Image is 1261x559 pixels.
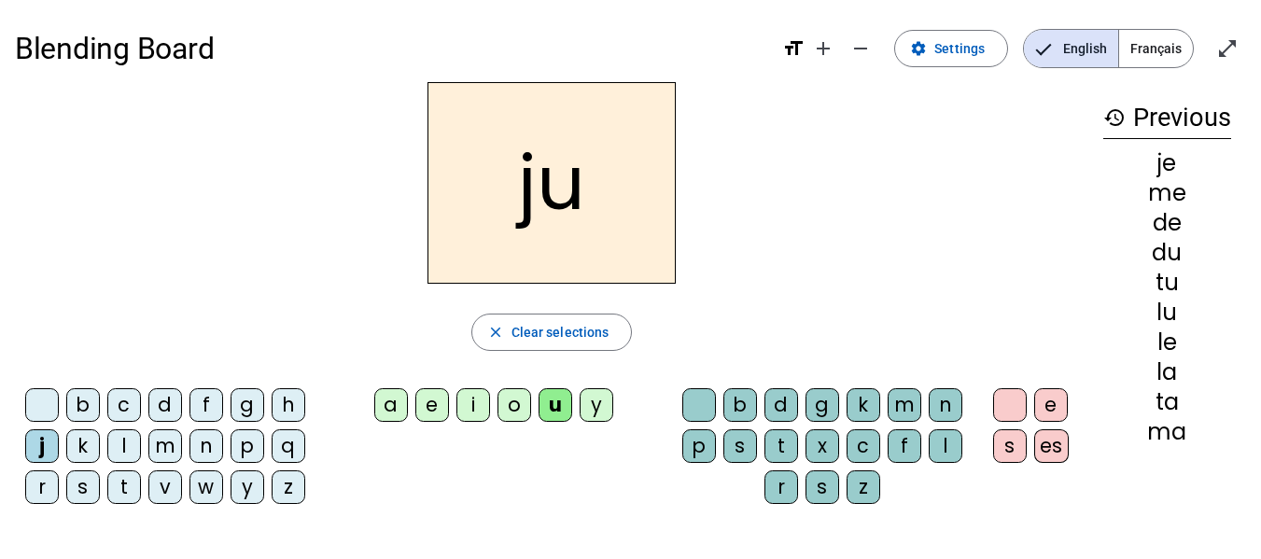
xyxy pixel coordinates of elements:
[782,37,805,60] mat-icon: format_size
[1103,361,1231,384] div: la
[231,429,264,463] div: p
[539,388,572,422] div: u
[888,388,921,422] div: m
[847,470,880,504] div: z
[842,30,879,67] button: Decrease font size
[107,388,141,422] div: c
[272,470,305,504] div: z
[15,19,767,78] h1: Blending Board
[764,470,798,504] div: r
[189,429,223,463] div: n
[189,388,223,422] div: f
[894,30,1008,67] button: Settings
[25,470,59,504] div: r
[148,470,182,504] div: v
[929,388,962,422] div: n
[723,388,757,422] div: b
[1034,388,1068,422] div: e
[511,321,609,343] span: Clear selections
[148,429,182,463] div: m
[812,37,834,60] mat-icon: add
[1103,152,1231,175] div: je
[1103,242,1231,264] div: du
[374,388,408,422] div: a
[1034,429,1069,463] div: es
[66,429,100,463] div: k
[1119,30,1193,67] span: Français
[805,30,842,67] button: Increase font size
[1103,272,1231,294] div: tu
[682,429,716,463] div: p
[497,388,531,422] div: o
[66,388,100,422] div: b
[471,314,633,351] button: Clear selections
[456,388,490,422] div: i
[1103,301,1231,324] div: lu
[189,470,223,504] div: w
[487,324,504,341] mat-icon: close
[1103,421,1231,443] div: ma
[107,470,141,504] div: t
[1216,37,1239,60] mat-icon: open_in_full
[415,388,449,422] div: e
[1023,29,1194,68] mat-button-toggle-group: Language selection
[231,470,264,504] div: y
[806,429,839,463] div: x
[1024,30,1118,67] span: English
[1103,212,1231,234] div: de
[806,388,839,422] div: g
[25,429,59,463] div: j
[66,470,100,504] div: s
[888,429,921,463] div: f
[910,40,927,57] mat-icon: settings
[847,388,880,422] div: k
[764,429,798,463] div: t
[806,470,839,504] div: s
[272,429,305,463] div: q
[847,429,880,463] div: c
[1103,182,1231,204] div: me
[1209,30,1246,67] button: Enter full screen
[231,388,264,422] div: g
[107,429,141,463] div: l
[272,388,305,422] div: h
[1103,97,1231,139] h3: Previous
[580,388,613,422] div: y
[723,429,757,463] div: s
[934,37,985,60] span: Settings
[1103,331,1231,354] div: le
[764,388,798,422] div: d
[427,82,676,284] h2: ju
[1103,391,1231,413] div: ta
[929,429,962,463] div: l
[148,388,182,422] div: d
[1103,106,1126,129] mat-icon: history
[993,429,1027,463] div: s
[849,37,872,60] mat-icon: remove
